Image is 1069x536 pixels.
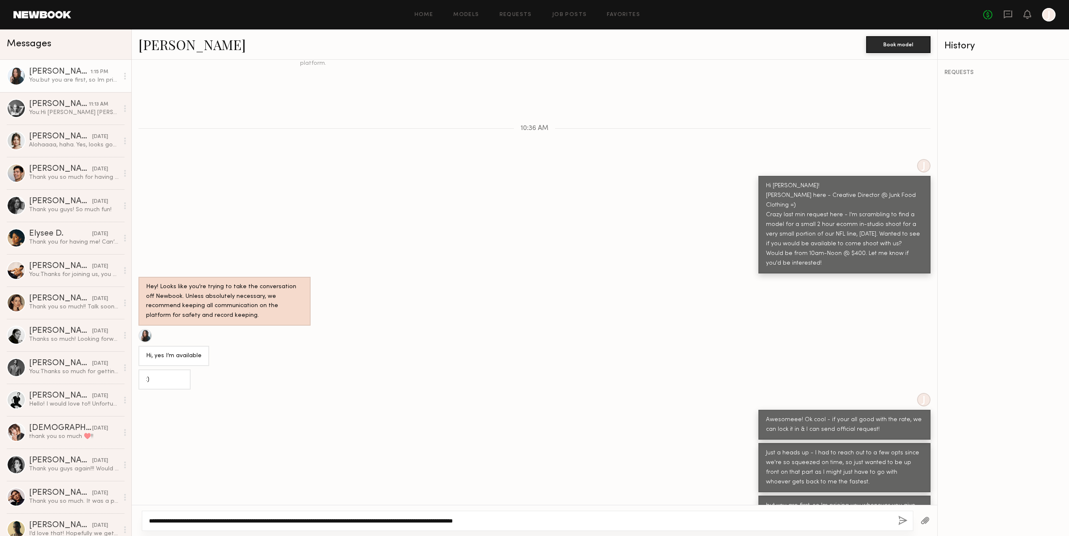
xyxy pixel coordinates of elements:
div: [DATE] [92,425,108,433]
div: [DATE] [92,295,108,303]
div: Just a heads up - I had to reach out to a few opts since we're so squeezed on time, so just wante... [766,448,923,487]
div: Alohaaaa, haha. Yes, looks good to me! [29,141,119,149]
div: Hi [PERSON_NAME]! [PERSON_NAME] here - Creative Director @ Junk Food Clothing =) Crazy last min r... [766,181,923,268]
a: [PERSON_NAME] [138,35,246,53]
div: [PERSON_NAME] [29,327,92,335]
a: Requests [500,12,532,18]
div: Thank you guys! So much fun! [29,206,119,214]
a: Models [453,12,479,18]
div: You: Thanks for joining us, you were great [DATE]!! [29,271,119,279]
div: Thank you so much!! Talk soon ☺️ [29,303,119,311]
div: [PERSON_NAME] [29,489,92,497]
div: Thank you so much. It was a pleasure to work with you guys. Loved it [29,497,119,505]
div: [DATE] [92,263,108,271]
div: [PERSON_NAME] [29,392,92,400]
a: Favorites [607,12,640,18]
div: You: but you are first, so Im prioing you whenever you give me the thumbs up for final booking re... [29,76,119,84]
div: [PERSON_NAME] [29,197,92,206]
div: Thank you guys again!!! Would love that!! Take care xx [29,465,119,473]
div: [DATE] [92,392,108,400]
div: Hey! Looks like you’re trying to take the conversation off Newbook. Unless absolutely necessary, ... [146,282,303,321]
div: [PERSON_NAME] [29,133,92,141]
div: Thanks so much! Looking forward to working together then! [29,335,119,343]
div: [DATE] [92,133,108,141]
div: [PERSON_NAME] [29,68,90,76]
div: History [944,41,1062,51]
a: Job Posts [552,12,587,18]
div: Elysee D. [29,230,92,238]
div: [PERSON_NAME] [29,359,92,368]
div: [PERSON_NAME] [29,262,92,271]
div: [DATE] [92,327,108,335]
div: REQUESTS [944,70,1062,76]
div: You: Hi [PERSON_NAME] [PERSON_NAME] here - Creative Director @ Junk Food Clothing =) Crazy last m... [29,109,119,117]
div: [PERSON_NAME] [29,165,92,173]
div: [PERSON_NAME] [29,521,92,530]
div: but you are first, so Im prioing you whenever you give me the thumbs up for final booking request... [766,501,923,520]
div: [PERSON_NAME] [29,100,89,109]
div: thank you so much ♥️!! [29,433,119,440]
div: [PERSON_NAME] [29,456,92,465]
div: [DATE] [92,165,108,173]
div: [DATE] [92,198,108,206]
div: You: Thanks so much for getting back to [GEOGRAPHIC_DATA]! No worries and yes we would love to ma... [29,368,119,376]
div: Hello! I would love to!! Unfortunately, I have a conflict that day. Is there any other day you mi... [29,400,119,408]
div: [DEMOGRAPHIC_DATA][PERSON_NAME] [29,424,92,433]
div: [DATE] [92,360,108,368]
div: 1:15 PM [90,68,108,76]
div: Hi, yes I’m available [146,351,202,361]
div: Awesomeee! Ok cool - if your all good with the rate, we can lock it in & I can send official requ... [766,415,923,435]
div: [DATE] [92,522,108,530]
a: Home [415,12,433,18]
div: :) [146,375,183,385]
div: 11:13 AM [89,101,108,109]
a: Book model [866,40,931,48]
a: J [1042,8,1056,21]
div: [DATE] [92,457,108,465]
div: Thank you for having me! Can’t wait to see everything:) [29,238,119,246]
div: Thank you so much for having me! Your team is wonderful. So grateful to have been a part of that ... [29,173,119,181]
div: [DATE] [92,230,108,238]
span: Messages [7,39,51,49]
button: Book model [866,36,931,53]
div: [DATE] [92,489,108,497]
span: 10:36 AM [521,125,548,132]
div: [PERSON_NAME] [29,295,92,303]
